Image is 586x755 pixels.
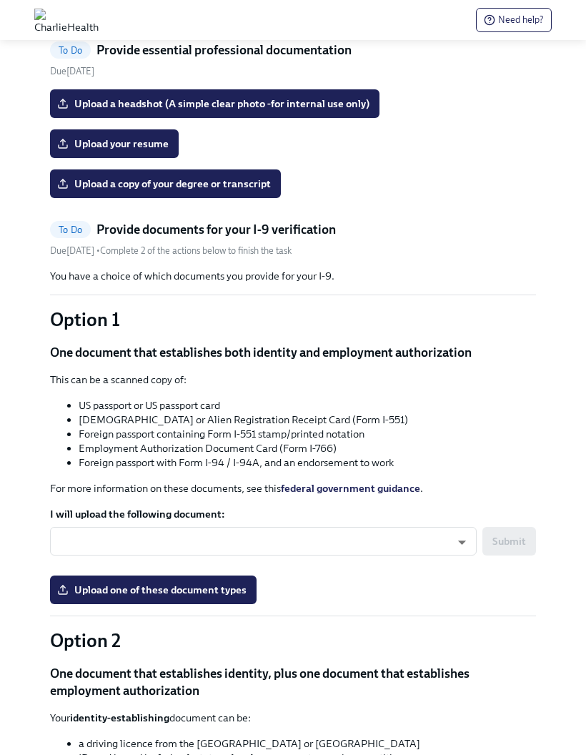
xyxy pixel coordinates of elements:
p: One document that establishes both identity and employment authorization [50,344,536,361]
li: Foreign passport containing Form I-551 stamp/printed notation [79,427,536,441]
p: One document that establishes identity, plus one document that establishes employment authorization [50,665,536,699]
label: I will upload the following document: [50,507,536,521]
h5: Provide essential professional documentation [96,41,352,59]
span: Saturday, August 16th 2025, 10:00 am [50,66,94,77]
p: Option 2 [50,628,536,653]
li: Foreign passport with Form I-94 / I-94A, and an endorsement to work [79,455,536,470]
span: To Do [50,224,91,235]
label: Upload a copy of your degree or transcript [50,169,281,198]
label: Upload one of these document types [50,576,257,604]
span: Need help? [484,13,544,27]
a: To DoProvide essential professional documentationDue[DATE] [50,41,536,78]
strong: identity-establishing [70,711,169,724]
span: Upload a headshot (A simple clear photo -for internal use only) [60,97,369,111]
img: CharlieHealth [34,9,99,31]
div: • Complete 2 of the actions below to finish the task [50,244,292,257]
p: Your document can be: [50,711,536,725]
a: federal government guidance [281,482,420,495]
li: Employment Authorization Document Card (Form I-766) [79,441,536,455]
p: This can be a scanned copy of: [50,372,536,387]
span: Saturday, August 16th 2025, 10:00 am [50,245,96,256]
li: a driving licence from the [GEOGRAPHIC_DATA] or [GEOGRAPHIC_DATA] [79,736,536,751]
h5: Provide documents for your I-9 verification [96,221,336,238]
a: To DoProvide documents for your I-9 verificationDue[DATE] •Complete 2 of the actions below to fin... [50,221,536,257]
span: To Do [50,45,91,56]
label: Upload your resume [50,129,179,158]
button: Need help? [476,8,552,32]
span: Upload your resume [60,137,169,151]
label: Upload a headshot (A simple clear photo -for internal use only) [50,89,379,118]
span: Upload one of these document types [60,583,247,597]
span: Upload a copy of your degree or transcript [60,177,271,191]
p: For more information on these documents, see this . [50,481,536,495]
div: ​ [50,527,477,556]
li: [DEMOGRAPHIC_DATA] or Alien Registration Receipt Card (Form I-551) [79,413,536,427]
p: Option 1 [50,307,536,332]
li: US passport or US passport card [79,398,536,413]
p: You have a choice of which documents you provide for your I-9. [50,269,536,283]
